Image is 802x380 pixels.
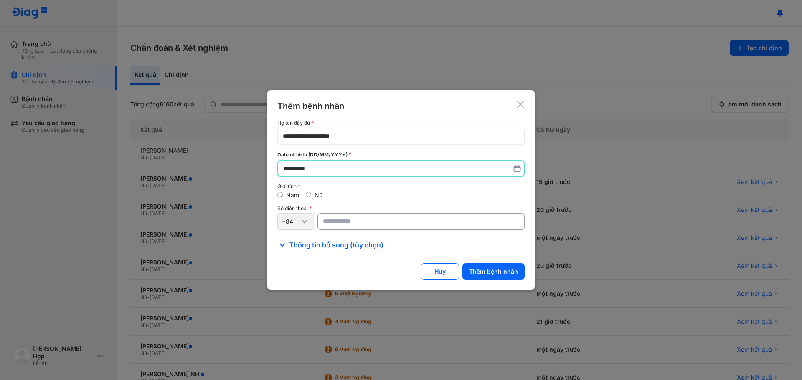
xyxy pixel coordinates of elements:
label: Nữ [315,191,323,199]
div: Họ tên đầy đủ [277,120,525,126]
button: Huỷ [421,263,459,280]
div: Thêm bệnh nhân [277,100,344,112]
div: +84 [282,218,299,225]
button: Thêm bệnh nhân [462,263,525,280]
div: Giới tính [277,184,525,189]
div: Date of birth (DD/MM/YYYY) [277,151,525,159]
div: Số điện thoại [277,206,525,211]
label: Nam [286,191,299,199]
span: Thông tin bổ sung (tùy chọn) [289,240,383,250]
